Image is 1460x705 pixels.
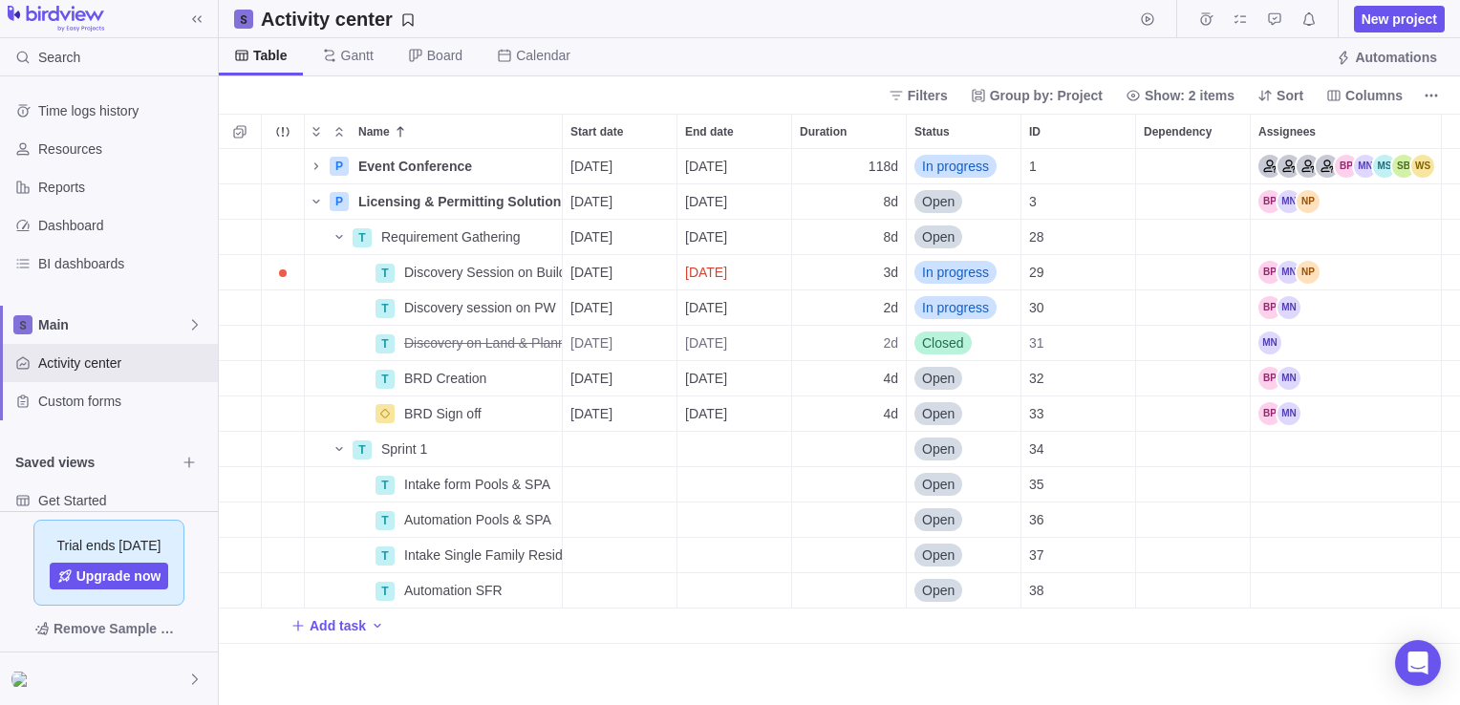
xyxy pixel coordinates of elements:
[1355,48,1437,67] span: Automations
[262,467,305,502] div: Trouble indication
[1021,502,1136,538] div: ID
[1192,14,1219,30] a: Time logs
[1021,290,1135,325] div: 30
[570,369,612,388] span: [DATE]
[907,326,1021,361] div: Status
[1136,220,1251,255] div: Dependency
[922,192,955,211] span: Open
[427,46,462,65] span: Board
[1258,190,1281,213] div: Brad Purdue
[38,392,210,411] span: Custom forms
[38,254,210,273] span: BI dashboards
[881,82,955,109] span: Filters
[50,563,169,589] span: Upgrade now
[1251,184,1442,220] div: Assignees
[1021,326,1136,361] div: ID
[1029,263,1044,282] span: 29
[1251,467,1442,502] div: Assignees
[1021,326,1135,360] div: 31
[404,369,486,388] span: BRD Creation
[262,149,305,184] div: Trouble indication
[907,255,1020,289] div: In progress
[262,220,305,255] div: Trouble indication
[351,115,562,148] div: Name
[1021,432,1136,467] div: ID
[792,149,907,184] div: Duration
[358,157,472,176] span: Event Conference
[869,157,898,176] span: 118d
[38,139,210,159] span: Resources
[1251,115,1441,148] div: Assignees
[305,220,563,255] div: Name
[8,6,104,32] img: logo
[563,538,677,573] div: Start date
[1258,155,1281,178] div: Event Manager
[563,361,677,396] div: Start date
[54,617,183,640] span: Remove Sample Data
[792,326,907,361] div: Duration
[253,46,288,65] span: Table
[1316,155,1339,178] div: Social Media Coordinator
[76,566,161,586] span: Upgrade now
[1277,86,1303,105] span: Sort
[1296,6,1322,32] span: Notifications
[1258,296,1281,319] div: Brad Purdue
[1021,220,1136,255] div: ID
[305,184,563,220] div: Name
[1392,155,1415,178] div: Sandra Bellmont
[677,538,792,573] div: End date
[262,290,305,326] div: Trouble indication
[1029,369,1044,388] span: 32
[1297,261,1320,284] div: Natalie Prague
[376,511,395,530] div: T
[1136,149,1251,184] div: Dependency
[262,396,305,432] div: Trouble indication
[397,396,562,431] div: BRD Sign off
[1251,361,1442,396] div: Assignees
[907,149,1021,184] div: Status
[563,502,677,538] div: Start date
[397,290,562,325] div: Discovery session on PW
[570,157,612,176] span: [DATE]
[685,227,727,246] span: [DATE]
[677,115,791,148] div: End date
[1251,502,1442,538] div: Assignees
[262,184,305,220] div: Trouble indication
[677,326,792,361] div: End date
[305,361,563,396] div: Name
[563,220,677,255] div: Start date
[1029,192,1037,211] span: 3
[1029,404,1044,423] span: 33
[883,298,898,317] span: 2d
[376,582,395,601] div: T
[1258,122,1316,141] span: Assignees
[376,264,395,283] div: T
[563,290,677,326] div: Start date
[685,404,727,423] span: [DATE]
[1251,432,1442,467] div: Assignees
[963,82,1110,109] span: Group by: Project
[176,449,203,476] span: Browse views
[907,502,1021,538] div: Status
[1145,86,1235,105] span: Show: 2 items
[563,326,677,361] div: Start date
[1029,157,1037,176] span: 1
[883,369,898,388] span: 4d
[404,333,562,352] span: Discovery on Land & Plannning
[1297,155,1320,178] div: Marketing Manager
[1136,573,1251,609] div: Dependency
[38,48,80,67] span: Search
[1277,367,1300,390] div: Mario Noronha
[563,149,677,184] div: Start date
[1021,396,1135,431] div: 33
[305,290,563,326] div: Name
[1144,122,1212,141] span: Dependency
[353,228,372,247] div: T
[404,404,482,423] span: BRD Sign off
[1021,149,1136,184] div: ID
[1354,6,1445,32] span: New project
[563,432,677,467] div: Start date
[685,192,727,211] span: [DATE]
[330,192,349,211] div: P
[922,263,989,282] span: In progress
